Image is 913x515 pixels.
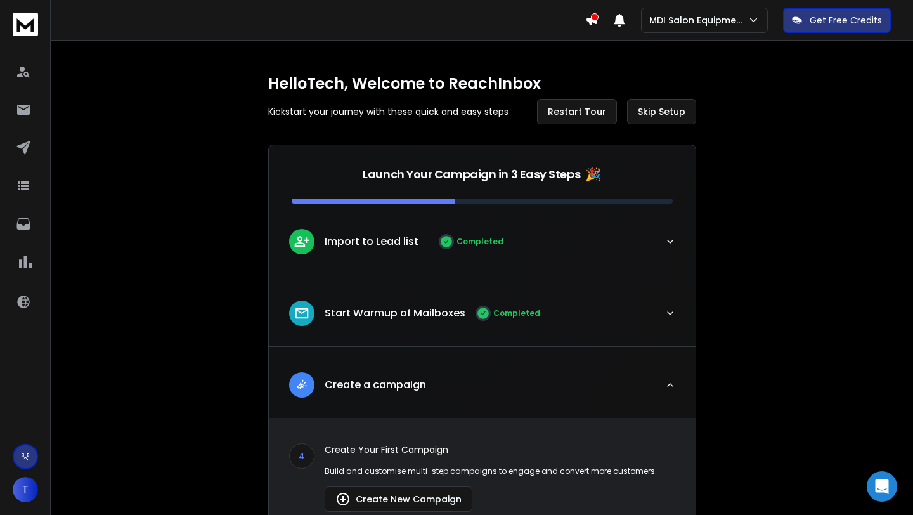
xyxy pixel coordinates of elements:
[13,13,38,36] img: logo
[325,486,472,512] button: Create New Campaign
[289,443,314,469] div: 4
[810,14,882,27] p: Get Free Credits
[294,305,310,322] img: lead
[269,362,696,418] button: leadCreate a campaign
[456,237,503,247] p: Completed
[268,74,696,94] h1: Hello Tech , Welcome to ReachInbox
[537,99,617,124] button: Restart Tour
[13,477,38,502] button: T
[493,308,540,318] p: Completed
[363,166,580,183] p: Launch Your Campaign in 3 Easy Steps
[269,290,696,346] button: leadStart Warmup of MailboxesCompleted
[649,14,748,27] p: MDI Salon Equipment
[335,492,351,507] img: lead
[627,99,696,124] button: Skip Setup
[585,166,601,183] span: 🎉
[325,234,418,249] p: Import to Lead list
[325,306,465,321] p: Start Warmup of Mailboxes
[325,377,426,393] p: Create a campaign
[638,105,685,118] span: Skip Setup
[294,233,310,249] img: lead
[783,8,891,33] button: Get Free Credits
[269,219,696,275] button: leadImport to Lead listCompleted
[325,443,657,456] p: Create Your First Campaign
[294,377,310,393] img: lead
[268,105,508,118] p: Kickstart your journey with these quick and easy steps
[867,471,897,502] div: Open Intercom Messenger
[325,466,657,476] p: Build and customise multi-step campaigns to engage and convert more customers.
